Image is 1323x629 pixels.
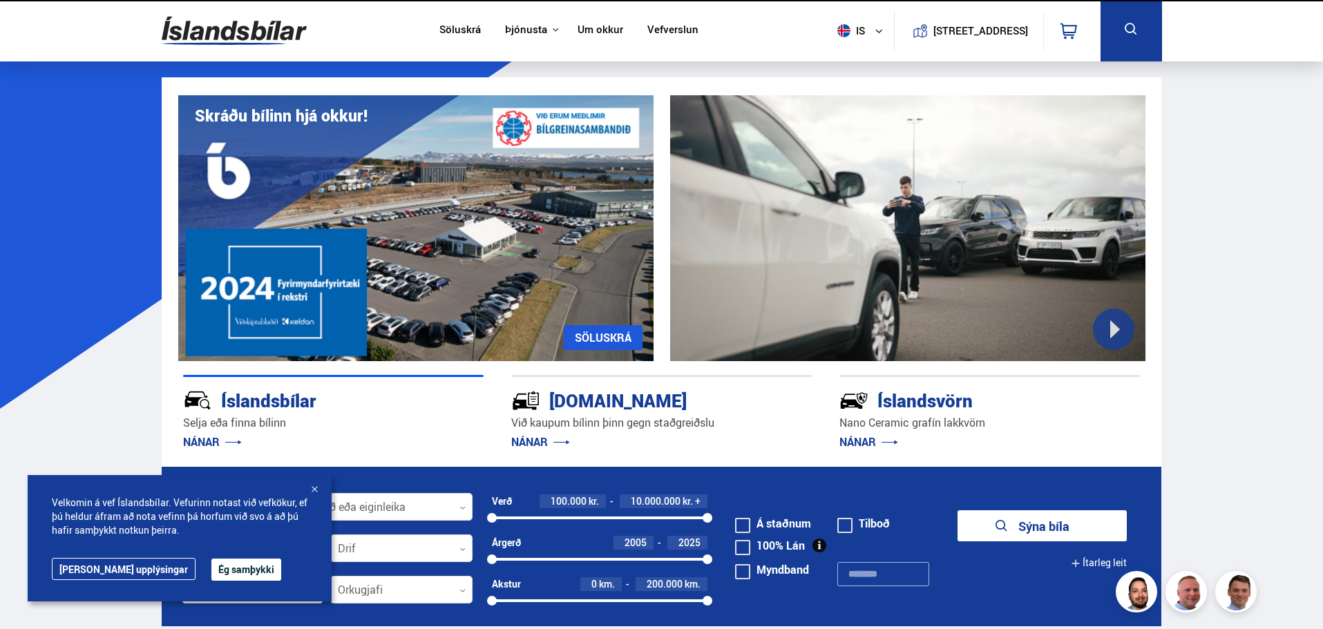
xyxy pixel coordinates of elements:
span: 2025 [678,536,701,549]
img: FbJEzSuNWCJXmdc-.webp [1217,573,1259,615]
a: Söluskrá [439,23,481,38]
div: Íslandsvörn [839,387,1091,412]
img: nhp88E3Fdnt1Opn2.png [1118,573,1159,615]
span: km. [599,579,615,590]
a: SÖLUSKRÁ [564,325,643,350]
div: Íslandsbílar [183,387,435,412]
h1: Skráðu bílinn hjá okkur! [195,106,368,125]
span: Velkomin á vef Íslandsbílar. Vefurinn notast við vefkökur, ef þú heldur áfram að nota vefinn þá h... [52,496,307,537]
div: Akstur [492,579,521,590]
span: 100.000 [551,494,587,507]
img: -Svtn6bYgwAsiwNX.svg [839,386,868,415]
img: siFngHWaQ9KaOqBr.png [1168,573,1209,615]
button: Sýna bíla [958,510,1127,541]
img: eKx6w-_Home_640_.png [178,95,654,361]
span: is [832,24,866,37]
span: km. [685,579,701,590]
button: Ég samþykki [211,559,281,581]
a: NÁNAR [183,434,242,449]
span: 200.000 [647,577,683,590]
div: Árgerð [492,537,521,548]
button: [STREET_ADDRESS] [939,25,1023,37]
p: Við kaupum bílinn þinn gegn staðgreiðslu [511,415,812,431]
button: Þjónusta [505,23,547,37]
span: 0 [591,577,597,590]
label: Tilboð [837,518,890,529]
a: [PERSON_NAME] upplýsingar [52,558,196,580]
span: kr. [683,496,693,507]
label: Á staðnum [735,518,811,529]
label: 100% Lán [735,540,805,551]
a: NÁNAR [511,434,570,449]
img: svg+xml;base64,PHN2ZyB4bWxucz0iaHR0cDovL3d3dy53My5vcmcvMjAwMC9zdmciIHdpZHRoPSI1MTIiIGhlaWdodD0iNT... [837,24,850,37]
span: kr. [589,496,599,507]
div: Verð [492,496,512,507]
img: G0Ugv5HjCgRt.svg [162,8,307,53]
p: Selja eða finna bílinn [183,415,484,431]
a: Um okkur [578,23,623,38]
a: Vefverslun [647,23,698,38]
label: Myndband [735,564,809,575]
a: NÁNAR [839,434,898,449]
img: tr5P-W3DuiFaO7aO.svg [511,386,540,415]
span: 2005 [625,536,647,549]
div: [DOMAIN_NAME] [511,387,763,412]
span: 10.000.000 [631,494,680,507]
img: JRvxyua_JYH6wB4c.svg [183,386,212,415]
a: [STREET_ADDRESS] [902,11,1036,50]
button: Ítarleg leit [1071,548,1127,579]
button: is [832,10,894,51]
p: Nano Ceramic grafín lakkvörn [839,415,1140,431]
span: + [695,496,701,507]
